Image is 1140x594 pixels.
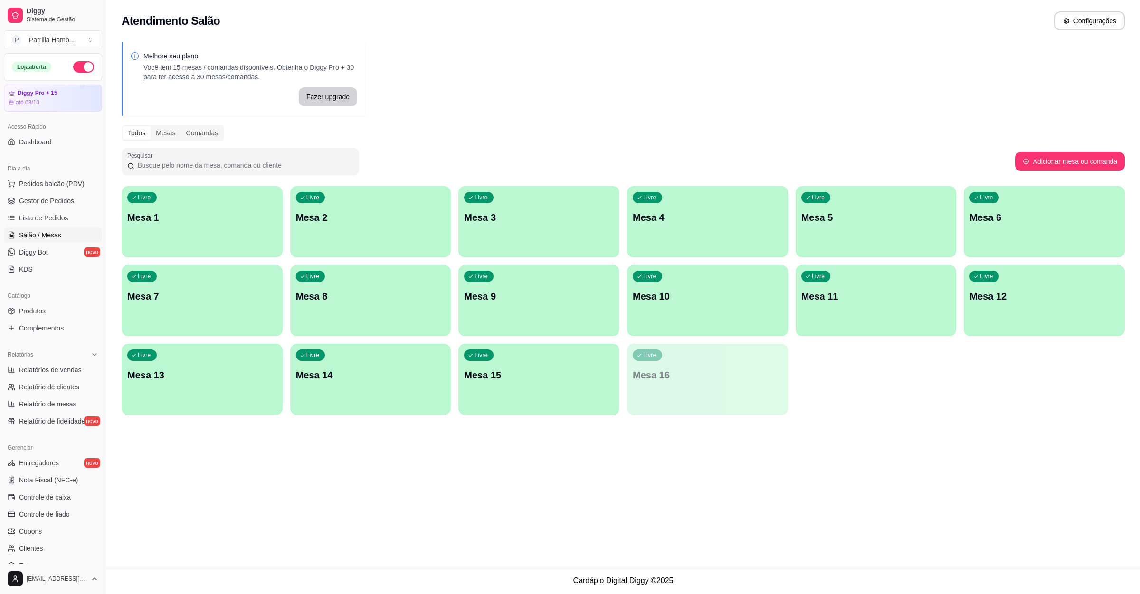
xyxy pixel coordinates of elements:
[296,368,446,382] p: Mesa 14
[4,303,102,319] a: Produtos
[4,440,102,455] div: Gerenciar
[1054,11,1125,30] button: Configurações
[299,87,357,106] button: Fazer upgrade
[4,134,102,150] a: Dashboard
[122,344,283,415] button: LivreMesa 13
[19,264,33,274] span: KDS
[296,211,446,224] p: Mesa 2
[627,344,788,415] button: LivreMesa 16
[4,227,102,243] a: Salão / Mesas
[633,368,782,382] p: Mesa 16
[18,90,57,97] article: Diggy Pro + 15
[627,265,788,336] button: LivreMesa 10
[181,126,224,140] div: Comandas
[4,210,102,226] a: Lista de Pedidos
[633,290,782,303] p: Mesa 10
[4,30,102,49] button: Select a team
[122,265,283,336] button: LivreMesa 7
[138,194,151,201] p: Livre
[4,396,102,412] a: Relatório de mesas
[306,273,320,280] p: Livre
[143,51,357,61] p: Melhore seu plano
[1015,152,1125,171] button: Adicionar mesa ou comanda
[464,290,614,303] p: Mesa 9
[19,179,85,189] span: Pedidos balcão (PDV)
[4,161,102,176] div: Dia a dia
[643,194,656,201] p: Livre
[4,245,102,260] a: Diggy Botnovo
[4,119,102,134] div: Acesso Rápido
[143,63,357,82] p: Você tem 15 mesas / comandas disponíveis. Obtenha o Diggy Pro + 30 para ter acesso a 30 mesas/com...
[812,194,825,201] p: Livre
[4,379,102,395] a: Relatório de clientes
[4,288,102,303] div: Catálogo
[19,561,43,570] span: Estoque
[4,490,102,505] a: Controle de caixa
[4,524,102,539] a: Cupons
[964,186,1125,257] button: LivreMesa 6
[151,126,180,140] div: Mesas
[643,273,656,280] p: Livre
[4,176,102,191] button: Pedidos balcão (PDV)
[19,416,85,426] span: Relatório de fidelidade
[127,151,156,160] label: Pesquisar
[801,290,951,303] p: Mesa 11
[19,492,71,502] span: Controle de caixa
[19,213,68,223] span: Lista de Pedidos
[4,362,102,377] a: Relatórios de vendas
[27,16,98,23] span: Sistema de Gestão
[19,382,79,392] span: Relatório de clientes
[12,35,21,45] span: P
[19,527,42,536] span: Cupons
[458,344,619,415] button: LivreMesa 15
[458,186,619,257] button: LivreMesa 3
[306,194,320,201] p: Livre
[19,544,43,553] span: Clientes
[19,509,70,519] span: Controle de fiado
[464,368,614,382] p: Mesa 15
[475,273,488,280] p: Livre
[4,321,102,336] a: Complementos
[4,4,102,27] a: DiggySistema de Gestão
[475,194,488,201] p: Livre
[4,507,102,522] a: Controle de fiado
[138,351,151,359] p: Livre
[127,290,277,303] p: Mesa 7
[29,35,75,45] div: Parrilla Hamb ...
[812,273,825,280] p: Livre
[19,306,46,316] span: Produtos
[27,575,87,583] span: [EMAIL_ADDRESS][DOMAIN_NAME]
[964,265,1125,336] button: LivreMesa 12
[134,160,353,170] input: Pesquisar
[633,211,782,224] p: Mesa 4
[475,351,488,359] p: Livre
[19,399,76,409] span: Relatório de mesas
[16,99,39,106] article: até 03/10
[19,458,59,468] span: Entregadores
[627,186,788,257] button: LivreMesa 4
[643,351,656,359] p: Livre
[12,62,51,72] div: Loja aberta
[796,186,957,257] button: LivreMesa 5
[464,211,614,224] p: Mesa 3
[980,273,993,280] p: Livre
[4,558,102,573] a: Estoque
[290,344,451,415] button: LivreMesa 14
[4,262,102,277] a: KDS
[127,368,277,382] p: Mesa 13
[4,85,102,112] a: Diggy Pro + 15até 03/10
[19,137,52,147] span: Dashboard
[801,211,951,224] p: Mesa 5
[19,230,61,240] span: Salão / Mesas
[306,351,320,359] p: Livre
[8,351,33,358] span: Relatórios
[969,211,1119,224] p: Mesa 6
[122,186,283,257] button: LivreMesa 1
[4,541,102,556] a: Clientes
[296,290,446,303] p: Mesa 8
[27,7,98,16] span: Diggy
[138,273,151,280] p: Livre
[19,475,78,485] span: Nota Fiscal (NFC-e)
[19,323,64,333] span: Complementos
